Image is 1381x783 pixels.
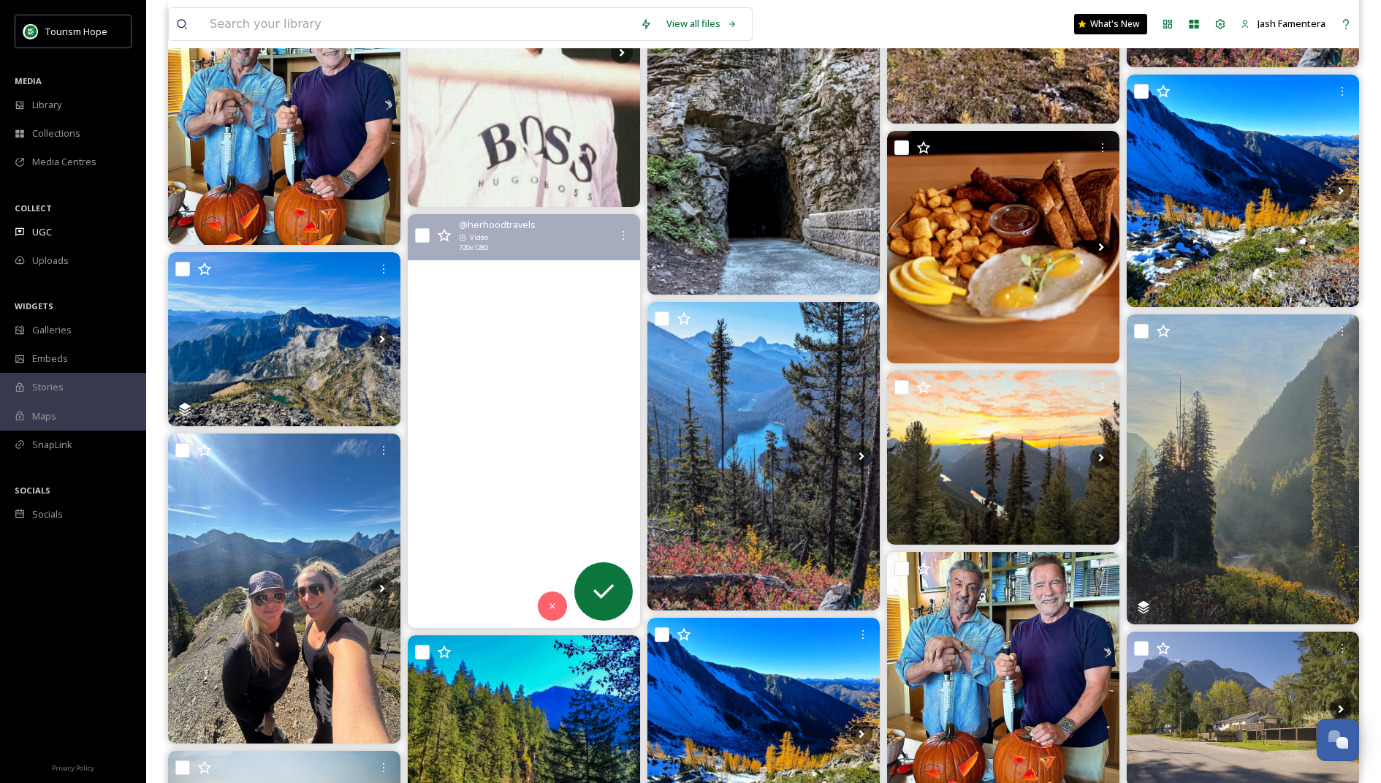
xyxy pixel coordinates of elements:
[1233,10,1333,38] a: Jash Famentera
[459,243,488,253] span: 720 x 1280
[32,409,56,423] span: Maps
[32,507,63,521] span: Socials
[32,323,72,337] span: Galleries
[202,8,633,40] input: Search your library
[32,254,69,268] span: Uploads
[52,758,94,776] a: Privacy Policy
[887,371,1119,545] img: Mt Frosty you were an absolute dream. #freedom #MtFrosty #larchseason #sunsetsonthetrail #lightni...
[23,24,38,39] img: logo.png
[408,214,640,627] video: Train or tunnel — the soul rides on the beat. Bollywood in BC. #ChaiyyaChaiyya #FraserCanyon #Tun...
[470,232,488,243] span: Video
[168,434,400,744] img: #manningparkresort #skylinetrail #hikingadventure #fallhiking #tourismhcc
[15,75,42,86] span: MEDIA
[647,302,880,610] img: Larch views and Lightning Lake. Peak autumn. - - - #frostymountain #ecmanningpark #ecmanningprovi...
[32,98,61,112] span: Library
[32,155,96,169] span: Media Centres
[1127,75,1359,307] img: Throwback to a time where "hunting" for golden larches was a niche activity within the hiking com...
[32,438,72,452] span: SnapLink
[32,126,80,140] span: Collections
[45,25,107,38] span: Tourism Hope
[1074,14,1147,34] a: What's New
[15,485,50,496] span: SOCIALS
[168,252,400,427] img: Frosty larches on a sunny Sunday! #manningpark #larches #frostymountain
[15,300,53,311] span: WIDGETS
[15,203,52,213] span: COLLECT
[1258,17,1325,30] span: Jash Famentera
[32,225,52,239] span: UGC
[52,763,94,773] span: Privacy Policy
[659,10,745,38] a: View all files
[459,218,536,232] span: @ herhoodtravels
[887,131,1119,363] img: It won't be hard to find this hidden gem when you're in Hope, BC 🔎💎 Inside this trendy brunch caf...
[32,380,64,394] span: Stories
[1127,314,1359,624] img: Morning light... #manningpark #beautifulbc #explorecanada #explorebritishcolumbia #exploremagazine
[32,352,68,366] span: Embeds
[1317,719,1359,761] button: Open Chat
[168,4,400,245] img: 80s Legends! 🎃 Who drew first blood? #halloween2025 #80s #80skid #80smovies #firstblood #rambo #s...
